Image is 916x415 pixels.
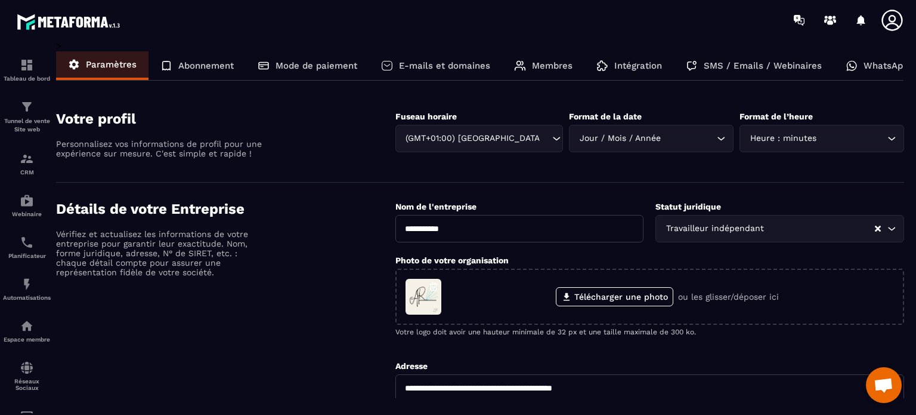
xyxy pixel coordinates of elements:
div: Search for option [739,125,904,152]
label: Fuseau horaire [395,112,457,121]
div: Search for option [655,215,904,242]
p: Votre logo doit avoir une hauteur minimale de 32 px et une taille maximale de 300 ko. [395,328,904,336]
img: automations [20,277,34,291]
p: Membres [532,60,572,71]
a: automationsautomationsAutomatisations [3,268,51,310]
div: Search for option [395,125,564,152]
p: Paramètres [86,59,137,70]
input: Search for option [540,132,549,145]
button: Clear Selected [875,225,881,233]
a: formationformationCRM [3,143,51,185]
span: Heure : minutes [747,132,819,145]
span: Travailleur indépendant [663,222,766,235]
p: Personnalisez vos informations de profil pour une expérience sur mesure. C'est simple et rapide ! [56,139,265,158]
input: Search for option [819,132,884,145]
h4: Votre profil [56,110,395,127]
p: ou les glisser/déposer ici [678,292,779,302]
p: Vérifiez et actualisez les informations de votre entreprise pour garantir leur exactitude. Nom, f... [56,229,265,277]
p: E-mails et domaines [399,60,490,71]
p: Webinaire [3,211,51,217]
p: Abonnement [178,60,234,71]
label: Format de la date [569,112,642,121]
label: Photo de votre organisation [395,256,509,265]
span: (GMT+01:00) [GEOGRAPHIC_DATA] [403,132,541,145]
img: automations [20,319,34,333]
a: formationformationTableau de bord [3,49,51,91]
label: Télécharger une photo [556,287,673,306]
img: social-network [20,361,34,375]
div: Search for option [569,125,734,152]
p: CRM [3,169,51,176]
img: logo [17,11,124,33]
p: WhatsApp [864,60,908,71]
img: formation [20,152,34,166]
label: Statut juridique [655,202,721,211]
a: automationsautomationsEspace membre [3,310,51,352]
img: automations [20,193,34,208]
p: Tableau de bord [3,75,51,82]
input: Search for option [766,222,874,235]
p: Réseaux Sociaux [3,378,51,391]
a: automationsautomationsWebinaire [3,185,51,226]
label: Format de l’heure [739,112,813,121]
span: Jour / Mois / Année [577,132,663,145]
p: Mode de paiement [276,60,357,71]
p: Tunnel de vente Site web [3,117,51,134]
a: social-networksocial-networkRéseaux Sociaux [3,352,51,400]
div: Ouvrir le chat [866,367,902,403]
p: Planificateur [3,253,51,259]
p: Automatisations [3,294,51,301]
p: Espace membre [3,336,51,343]
img: formation [20,100,34,114]
h4: Détails de votre Entreprise [56,201,395,217]
p: SMS / Emails / Webinaires [704,60,822,71]
input: Search for option [663,132,714,145]
label: Nom de l'entreprise [395,202,476,211]
a: schedulerschedulerPlanificateur [3,226,51,268]
p: Intégration [614,60,662,71]
img: formation [20,58,34,72]
label: Adresse [395,361,428,371]
a: formationformationTunnel de vente Site web [3,91,51,143]
img: scheduler [20,235,34,250]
